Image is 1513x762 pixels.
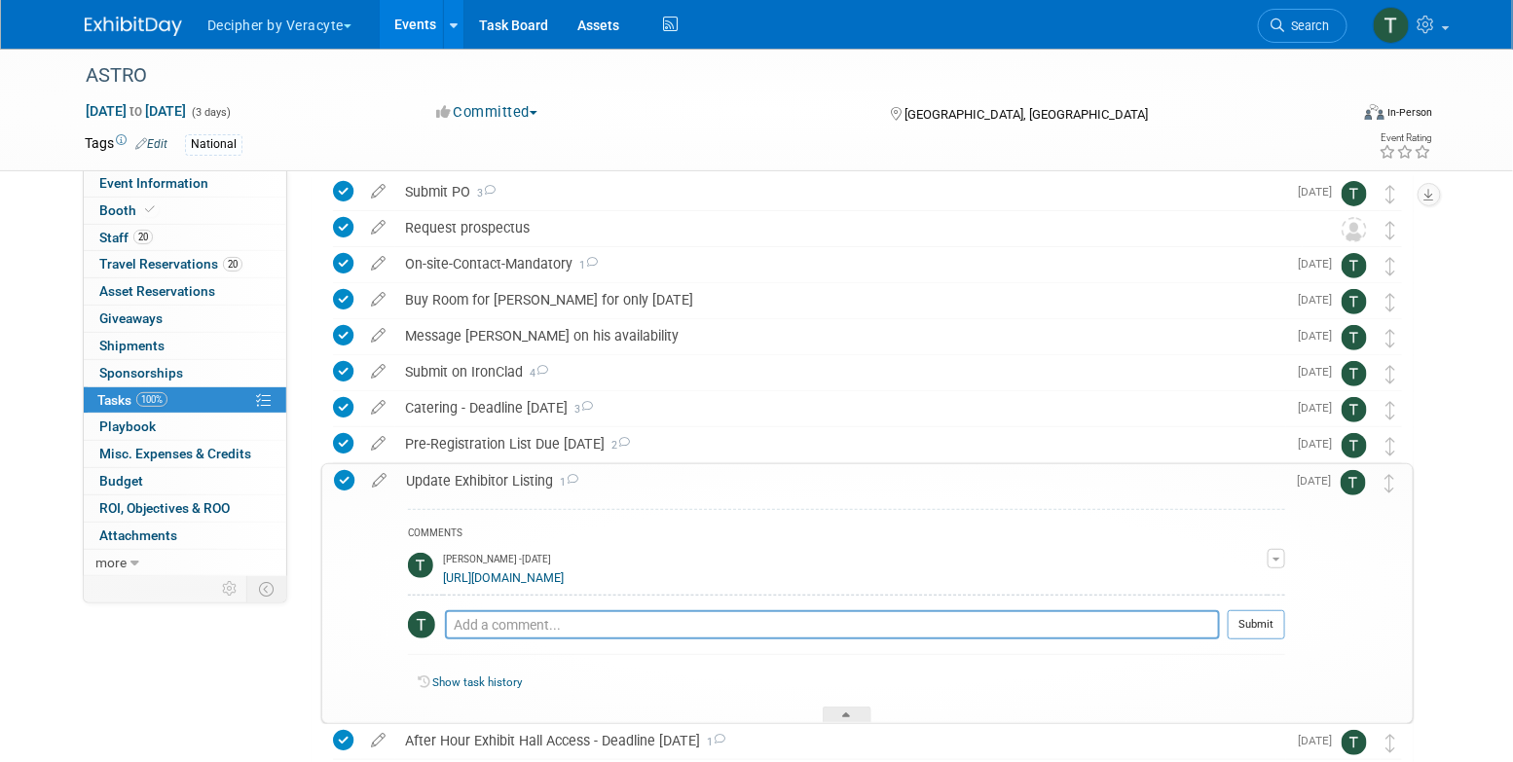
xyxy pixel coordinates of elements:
[99,175,208,191] span: Event Information
[84,278,286,305] a: Asset Reservations
[1342,433,1367,458] img: Tony Alvarado
[1341,470,1366,495] img: Tony Alvarado
[79,58,1318,93] div: ASTRO
[99,473,143,489] span: Budget
[213,576,247,601] td: Personalize Event Tab Strip
[904,107,1148,122] span: [GEOGRAPHIC_DATA], [GEOGRAPHIC_DATA]
[99,256,242,272] span: Travel Reservations
[99,500,230,516] span: ROI, Objectives & ROO
[84,468,286,494] a: Budget
[84,441,286,467] a: Misc. Expenses & Credits
[247,576,287,601] td: Toggle Event Tabs
[395,247,1286,280] div: On-site-Contact-Mandatory
[1298,365,1342,379] span: [DATE]
[99,230,153,245] span: Staff
[127,103,145,119] span: to
[1284,18,1329,33] span: Search
[395,724,1286,757] div: After Hour Exhibit Hall Access - Deadline [DATE]
[1385,401,1395,419] i: Move task
[84,495,286,522] a: ROI, Objectives & ROO
[1298,329,1342,343] span: [DATE]
[443,571,564,585] a: [URL][DOMAIN_NAME]
[1385,437,1395,455] i: Move task
[1298,401,1342,415] span: [DATE]
[361,327,395,345] a: edit
[361,219,395,236] a: edit
[1233,101,1433,130] div: Event Format
[432,675,522,689] a: Show task history
[84,170,286,197] a: Event Information
[99,446,251,461] span: Misc. Expenses & Credits
[1342,397,1367,422] img: Tony Alvarado
[1384,474,1394,492] i: Move task
[84,225,286,251] a: Staff20
[1342,730,1367,755] img: Tony Alvarado
[84,251,286,277] a: Travel Reservations20
[362,472,396,490] a: edit
[84,198,286,224] a: Booth
[1298,437,1342,451] span: [DATE]
[1385,221,1395,239] i: Move task
[85,102,187,120] span: [DATE] [DATE]
[408,611,435,638] img: Tony Alvarado
[99,310,163,326] span: Giveaways
[361,291,395,308] a: edit
[1342,361,1367,386] img: Tony Alvarado
[185,134,242,155] div: National
[223,257,242,272] span: 20
[408,525,1285,545] div: COMMENTS
[99,338,165,353] span: Shipments
[1298,293,1342,307] span: [DATE]
[133,230,153,244] span: 20
[1385,365,1395,383] i: Move task
[84,387,286,414] a: Tasks100%
[85,17,182,36] img: ExhibitDay
[84,550,286,576] a: more
[568,403,593,416] span: 3
[99,283,215,299] span: Asset Reservations
[395,319,1286,352] div: Message [PERSON_NAME] on his availability
[605,439,630,452] span: 2
[395,391,1286,424] div: Catering - Deadline [DATE]
[145,204,155,215] i: Booth reservation complete
[1298,734,1342,747] span: [DATE]
[1385,329,1395,347] i: Move task
[361,183,395,200] a: edit
[1385,257,1395,275] i: Move task
[84,360,286,386] a: Sponsorships
[395,211,1303,244] div: Request prospectus
[99,365,183,381] span: Sponsorships
[361,435,395,453] a: edit
[1385,293,1395,311] i: Move task
[95,555,127,570] span: more
[84,306,286,332] a: Giveaways
[1297,474,1341,488] span: [DATE]
[1298,185,1342,199] span: [DATE]
[553,476,578,489] span: 1
[99,527,177,543] span: Attachments
[1298,257,1342,271] span: [DATE]
[135,137,167,151] a: Edit
[1373,7,1410,44] img: Tony Alvarado
[1385,734,1395,752] i: Move task
[1380,133,1432,143] div: Event Rating
[136,392,167,407] span: 100%
[99,418,156,434] span: Playbook
[361,363,395,381] a: edit
[361,732,395,749] a: edit
[1365,104,1384,120] img: Format-Inperson.png
[361,255,395,272] a: edit
[1342,325,1367,350] img: Tony Alvarado
[190,106,231,119] span: (3 days)
[1258,9,1347,43] a: Search
[443,553,551,566] span: [PERSON_NAME] - [DATE]
[395,283,1286,316] div: Buy Room for [PERSON_NAME] for only [DATE]
[1385,185,1395,203] i: Move task
[1387,105,1433,120] div: In-Person
[700,736,725,748] span: 1
[361,399,395,417] a: edit
[84,414,286,440] a: Playbook
[395,175,1286,208] div: Submit PO
[523,367,548,380] span: 4
[395,355,1286,388] div: Submit on IronClad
